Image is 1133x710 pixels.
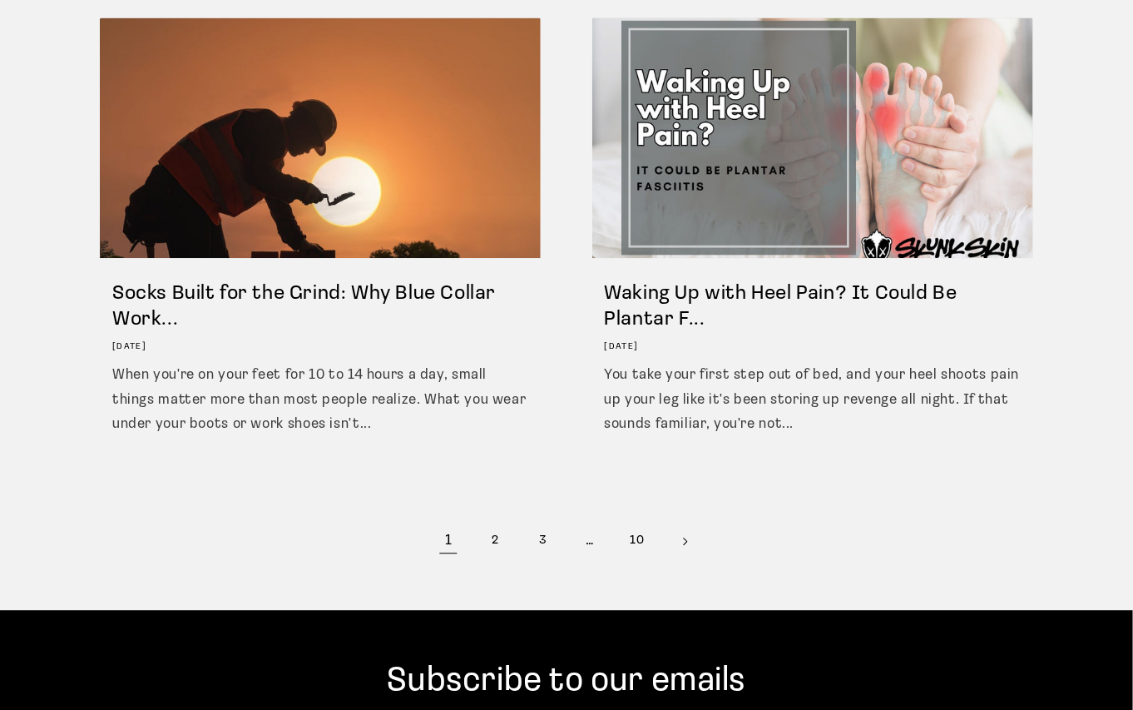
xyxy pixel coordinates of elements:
a: Socks Built for the Grind: Why Blue Collar Work... [112,281,529,333]
a: Page 10 [618,522,656,560]
h2: Subscribe to our emails [79,660,1055,703]
a: Next page [665,522,704,560]
a: Page 2 [477,522,515,560]
a: Waking Up with Heel Pain? It Could Be Plantar F... [605,281,1022,333]
span: … [571,522,609,560]
span: Page 1 [429,522,468,560]
nav: Pagination [87,522,1047,560]
a: Page 3 [524,522,562,560]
